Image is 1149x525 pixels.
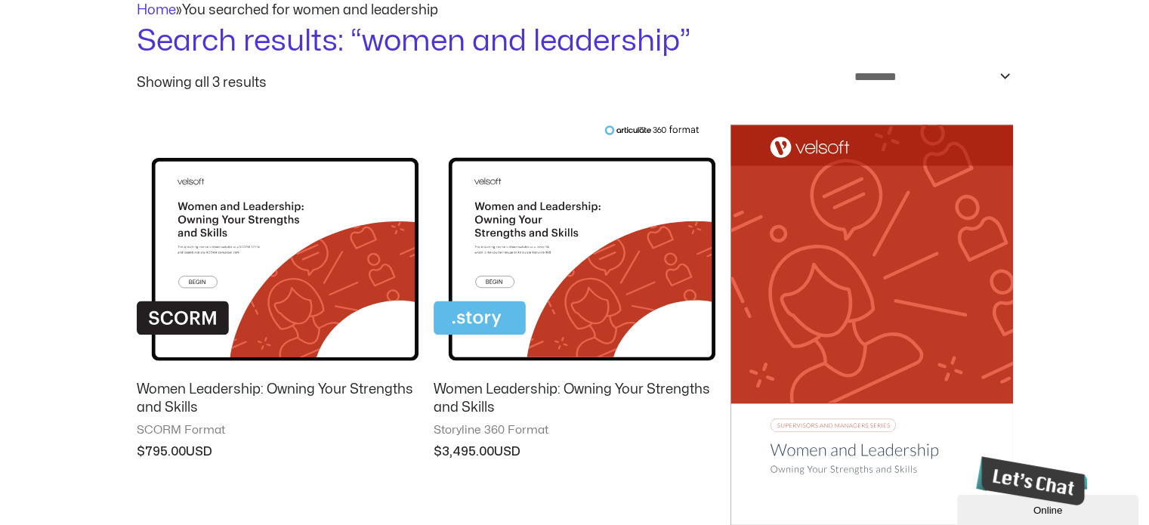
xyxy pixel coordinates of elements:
p: Showing all 3 results [137,76,267,90]
bdi: 795.00 [137,446,186,458]
span: » [137,4,438,17]
a: Women Leadership: Owning Your Strengths and Skills [434,381,715,423]
span: SCORM Format [137,423,419,438]
span: $ [137,446,145,458]
img: Women Leadership: Owning Your Strengths and Skills [730,125,1012,525]
h1: Search results: “women and leadership” [137,20,1013,63]
span: Storyline 360 Format [434,423,715,438]
a: Home [137,4,176,17]
select: Shop order [845,63,1012,91]
h2: Women Leadership: Owning Your Strengths and Skills [434,381,715,416]
a: Women Leadership: Owning Your Strengths and Skills [137,381,419,423]
span: You searched for women and leadership [182,4,438,17]
h2: Women Leadership: Owning Your Strengths and Skills [137,381,419,416]
iframe: chat widget [970,450,1087,511]
bdi: 3,495.00 [434,446,494,458]
img: Women Leadership: Owning Your Strengths and Skills [137,125,419,370]
iframe: chat widget [957,492,1141,525]
span: $ [434,446,442,458]
img: Chat attention grabber [6,6,123,55]
img: Women Leadership: Owning Your Strengths and Skills [434,125,715,370]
